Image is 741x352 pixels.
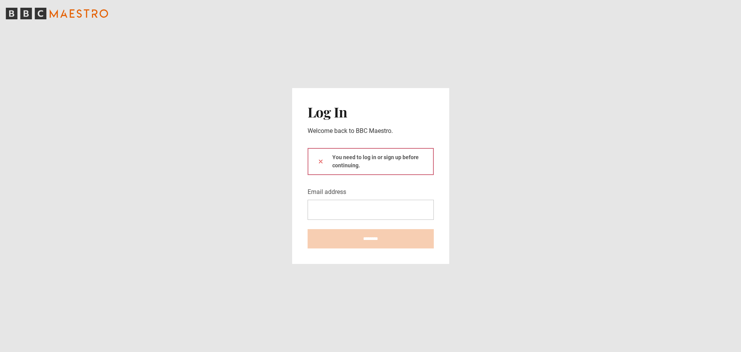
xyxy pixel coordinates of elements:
div: You need to log in or sign up before continuing. [308,148,434,175]
p: Welcome back to BBC Maestro. [308,126,434,136]
h2: Log In [308,104,434,120]
svg: BBC Maestro [6,8,108,19]
label: Email address [308,187,346,197]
